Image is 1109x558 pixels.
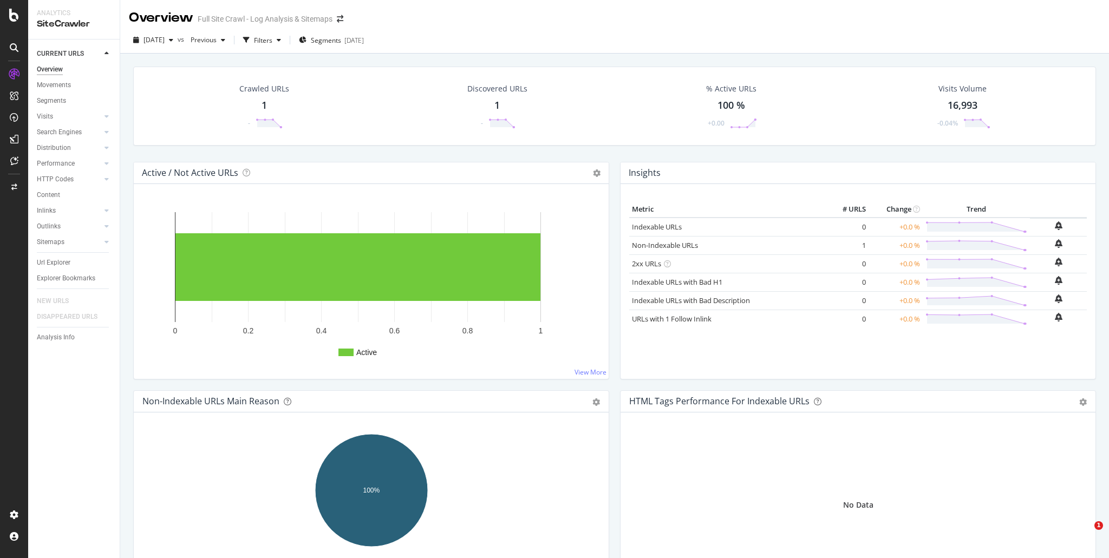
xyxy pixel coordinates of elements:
a: URLs with 1 Follow Inlink [632,314,712,324]
a: Distribution [37,142,101,154]
iframe: Intercom live chat [1072,521,1098,547]
div: bell-plus [1055,258,1062,266]
text: 0 [173,326,178,335]
div: gear [1079,398,1087,406]
div: bell-plus [1055,239,1062,248]
td: 0 [825,291,869,310]
a: Explorer Bookmarks [37,273,112,284]
div: Overview [37,64,63,75]
a: Analysis Info [37,332,112,343]
text: 0.8 [462,326,473,335]
a: CURRENT URLS [37,48,101,60]
button: Segments[DATE] [295,31,368,49]
div: Distribution [37,142,71,154]
div: Visits [37,111,53,122]
div: Content [37,189,60,201]
button: Previous [186,31,230,49]
td: +0.0 % [869,291,923,310]
div: Non-Indexable URLs Main Reason [142,396,279,406]
span: Previous [186,35,217,44]
text: 100% [363,487,380,494]
div: Filters [254,36,272,45]
div: [DATE] [344,36,364,45]
td: 0 [825,273,869,291]
div: DISAPPEARED URLS [37,311,97,323]
a: View More [575,367,606,377]
a: Segments [37,95,112,107]
td: +0.0 % [869,310,923,328]
div: 16,993 [948,99,977,113]
th: Metric [629,201,825,218]
svg: A chart. [142,430,600,555]
a: Overview [37,64,112,75]
th: Trend [923,201,1030,218]
span: 2025 Sep. 24th [143,35,165,44]
a: Indexable URLs with Bad H1 [632,277,722,287]
a: Indexable URLs with Bad Description [632,296,750,305]
div: 1 [494,99,500,113]
span: vs [178,35,186,44]
div: CURRENT URLS [37,48,84,60]
a: Inlinks [37,205,101,216]
div: Url Explorer [37,257,70,268]
text: 0.2 [243,326,254,335]
div: bell-plus [1055,221,1062,230]
div: Segments [37,95,66,107]
div: % Active URLs [706,83,756,94]
a: Content [37,189,112,201]
div: 100 % [717,99,745,113]
div: bell-plus [1055,313,1062,321]
div: 1 [262,99,267,113]
td: +0.0 % [869,254,923,273]
div: bell-plus [1055,294,1062,303]
h4: Active / Not Active URLs [142,166,238,180]
div: Visits Volume [938,83,987,94]
div: Outlinks [37,221,61,232]
div: -0.04% [937,119,958,128]
th: # URLS [825,201,869,218]
a: Indexable URLs [632,222,682,232]
div: Full Site Crawl - Log Analysis & Sitemaps [198,14,332,24]
div: Crawled URLs [239,83,289,94]
div: Movements [37,80,71,91]
div: HTML Tags Performance for Indexable URLs [629,396,810,406]
div: Overview [129,9,193,27]
td: +0.0 % [869,218,923,237]
a: Outlinks [37,221,101,232]
h4: Insights [629,166,661,180]
svg: A chart. [142,201,600,370]
div: bell-plus [1055,276,1062,285]
a: Url Explorer [37,257,112,268]
a: DISAPPEARED URLS [37,311,108,323]
td: 0 [825,218,869,237]
td: 1 [825,236,869,254]
a: Visits [37,111,101,122]
div: SiteCrawler [37,18,111,30]
td: 0 [825,254,869,273]
div: - [248,119,250,128]
button: Filters [239,31,285,49]
div: Inlinks [37,205,56,216]
button: [DATE] [129,31,178,49]
text: 0.4 [316,326,327,335]
div: Analytics [37,9,111,18]
div: No Data [843,500,873,510]
div: HTTP Codes [37,174,74,185]
div: Sitemaps [37,237,64,248]
div: Analysis Info [37,332,75,343]
span: 1 [1094,521,1103,530]
span: Segments [311,36,341,45]
div: gear [592,398,600,406]
div: +0.00 [708,119,725,128]
td: 0 [825,310,869,328]
div: Performance [37,158,75,169]
text: 0.6 [389,326,400,335]
div: Discovered URLs [467,83,527,94]
td: +0.0 % [869,236,923,254]
a: Movements [37,80,112,91]
div: Search Engines [37,127,82,138]
div: - [481,119,483,128]
a: Non-Indexable URLs [632,240,698,250]
div: Explorer Bookmarks [37,273,95,284]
